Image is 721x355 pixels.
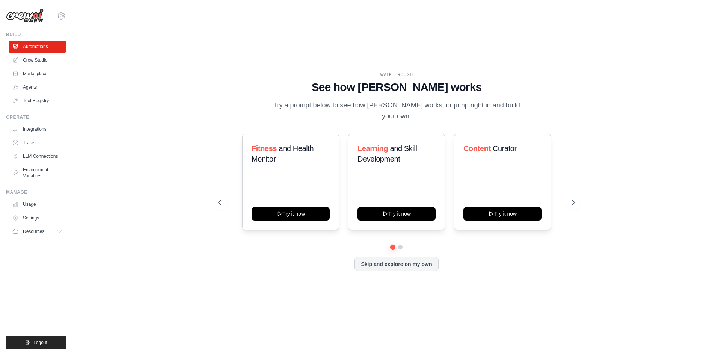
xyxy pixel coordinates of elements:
a: Integrations [9,123,66,135]
a: Tool Registry [9,95,66,107]
iframe: Chat Widget [683,319,721,355]
span: Logout [33,340,47,346]
span: and Skill Development [357,144,417,163]
a: Marketplace [9,68,66,80]
span: Learning [357,144,388,153]
span: Curator [493,144,517,153]
a: Usage [9,198,66,210]
button: Skip and explore on my own [354,257,438,271]
a: Environment Variables [9,164,66,182]
a: Crew Studio [9,54,66,66]
div: Manage [6,189,66,195]
div: WALKTHROUGH [218,72,575,77]
button: Try it now [463,207,542,221]
div: Build [6,32,66,38]
button: Logout [6,336,66,349]
span: Fitness [252,144,277,153]
span: and Health Monitor [252,144,314,163]
button: Resources [9,225,66,237]
span: Content [463,144,491,153]
a: LLM Connections [9,150,66,162]
h1: See how [PERSON_NAME] works [218,80,575,94]
div: Operate [6,114,66,120]
p: Try a prompt below to see how [PERSON_NAME] works, or jump right in and build your own. [270,100,523,122]
span: Resources [23,228,44,234]
button: Try it now [357,207,436,221]
img: Logo [6,9,44,23]
a: Automations [9,41,66,53]
a: Agents [9,81,66,93]
button: Try it now [252,207,330,221]
a: Traces [9,137,66,149]
a: Settings [9,212,66,224]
